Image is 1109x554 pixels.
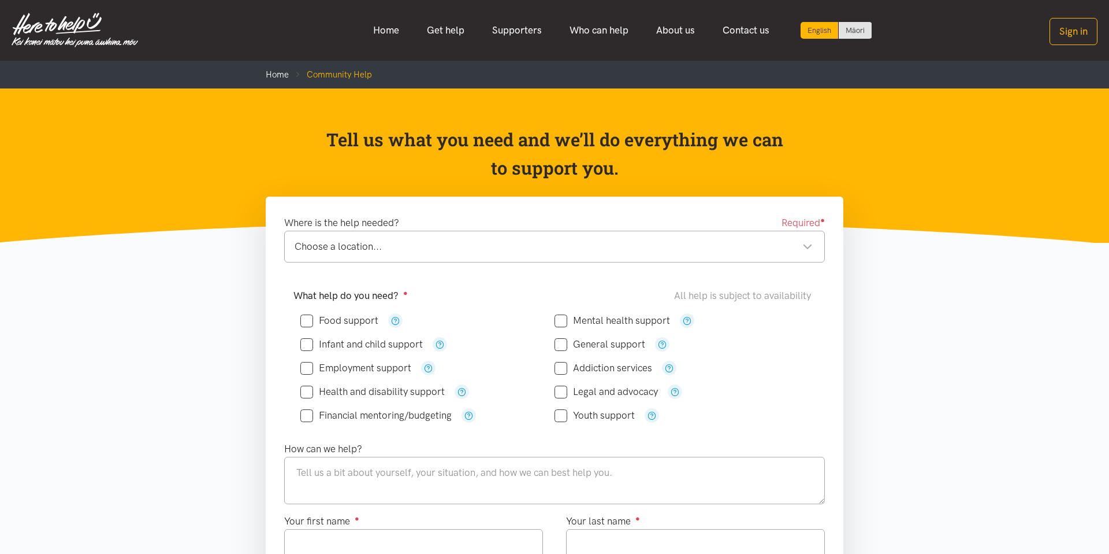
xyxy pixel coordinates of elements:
label: General support [554,339,645,349]
a: Home [266,69,289,80]
a: Contact us [709,18,783,43]
label: Mental health support [554,316,670,326]
label: Employment support [300,363,411,373]
label: How can we help? [284,441,362,457]
a: About us [642,18,709,43]
div: Current language [801,22,839,39]
button: Sign in [1050,18,1097,45]
a: Home [359,18,413,43]
div: Choose a location... [295,239,813,254]
a: Get help [413,18,478,43]
sup: ● [355,514,359,523]
sup: ● [403,289,408,297]
label: Financial mentoring/budgeting [300,411,452,420]
sup: ● [635,514,640,523]
label: Infant and child support [300,339,423,349]
label: Youth support [554,411,635,420]
li: Community Help [289,68,372,82]
label: What help do you need? [293,288,408,304]
label: Legal and advocacy [554,387,658,397]
label: Your last name [566,514,640,529]
a: Switch to Te Reo Māori [839,22,872,39]
a: Supporters [478,18,556,43]
sup: ● [820,216,825,224]
div: Language toggle [801,22,872,39]
img: Home [12,13,138,47]
label: Health and disability support [300,387,445,397]
span: Required [781,215,825,231]
label: Where is the help needed? [284,215,399,231]
label: Addiction services [554,363,652,373]
a: Who can help [556,18,642,43]
p: Tell us what you need and we’ll do everything we can to support you. [325,125,784,183]
label: Food support [300,316,378,326]
div: All help is subject to availability [674,288,816,304]
label: Your first name [284,514,359,529]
